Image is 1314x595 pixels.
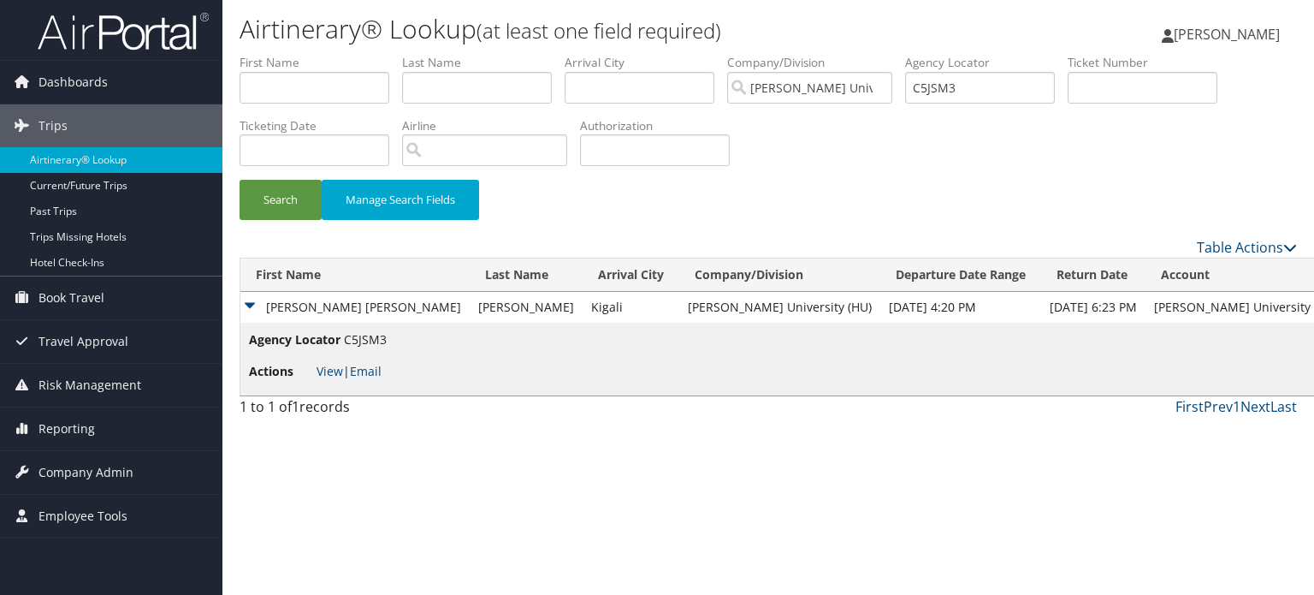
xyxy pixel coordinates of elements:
span: Book Travel [38,277,104,319]
td: [PERSON_NAME] [PERSON_NAME] [240,292,470,323]
th: Departure Date Range: activate to sort column ascending [880,259,1041,292]
label: Company/Division [727,54,905,71]
a: Last [1270,397,1297,416]
a: Table Actions [1197,238,1297,257]
span: Risk Management [38,364,141,407]
th: Arrival City: activate to sort column ascending [583,259,679,292]
a: First [1175,397,1204,416]
h1: Airtinerary® Lookup [240,11,944,47]
label: First Name [240,54,402,71]
span: Employee Tools [38,495,127,538]
span: [PERSON_NAME] [1174,25,1280,44]
label: Agency Locator [905,54,1068,71]
label: Last Name [402,54,565,71]
a: Prev [1204,397,1233,416]
a: Email [350,363,382,379]
a: View [317,363,343,379]
span: | [317,363,382,379]
td: Kigali [583,292,679,323]
th: Return Date: activate to sort column ascending [1041,259,1145,292]
td: [PERSON_NAME] [470,292,583,323]
span: Reporting [38,408,95,450]
span: C5JSM3 [344,331,387,348]
span: Travel Approval [38,320,128,363]
td: [PERSON_NAME] University (HU) [679,292,880,323]
div: 1 to 1 of records [240,396,485,425]
td: [DATE] 4:20 PM [880,292,1041,323]
small: (at least one field required) [476,16,721,45]
span: 1 [292,397,299,416]
th: First Name: activate to sort column ascending [240,259,470,292]
td: [DATE] 6:23 PM [1041,292,1145,323]
span: Actions [249,362,313,381]
span: Agency Locator [249,330,340,349]
label: Airline [402,117,580,134]
img: airportal-logo.png [38,11,209,51]
th: Company/Division [679,259,880,292]
span: Trips [38,104,68,147]
a: Next [1240,397,1270,416]
label: Arrival City [565,54,727,71]
th: Last Name: activate to sort column ascending [470,259,583,292]
a: [PERSON_NAME] [1162,9,1297,60]
label: Authorization [580,117,743,134]
button: Manage Search Fields [322,180,479,220]
span: Company Admin [38,451,133,494]
a: 1 [1233,397,1240,416]
button: Search [240,180,322,220]
span: Dashboards [38,61,108,104]
label: Ticket Number [1068,54,1230,71]
label: Ticketing Date [240,117,402,134]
